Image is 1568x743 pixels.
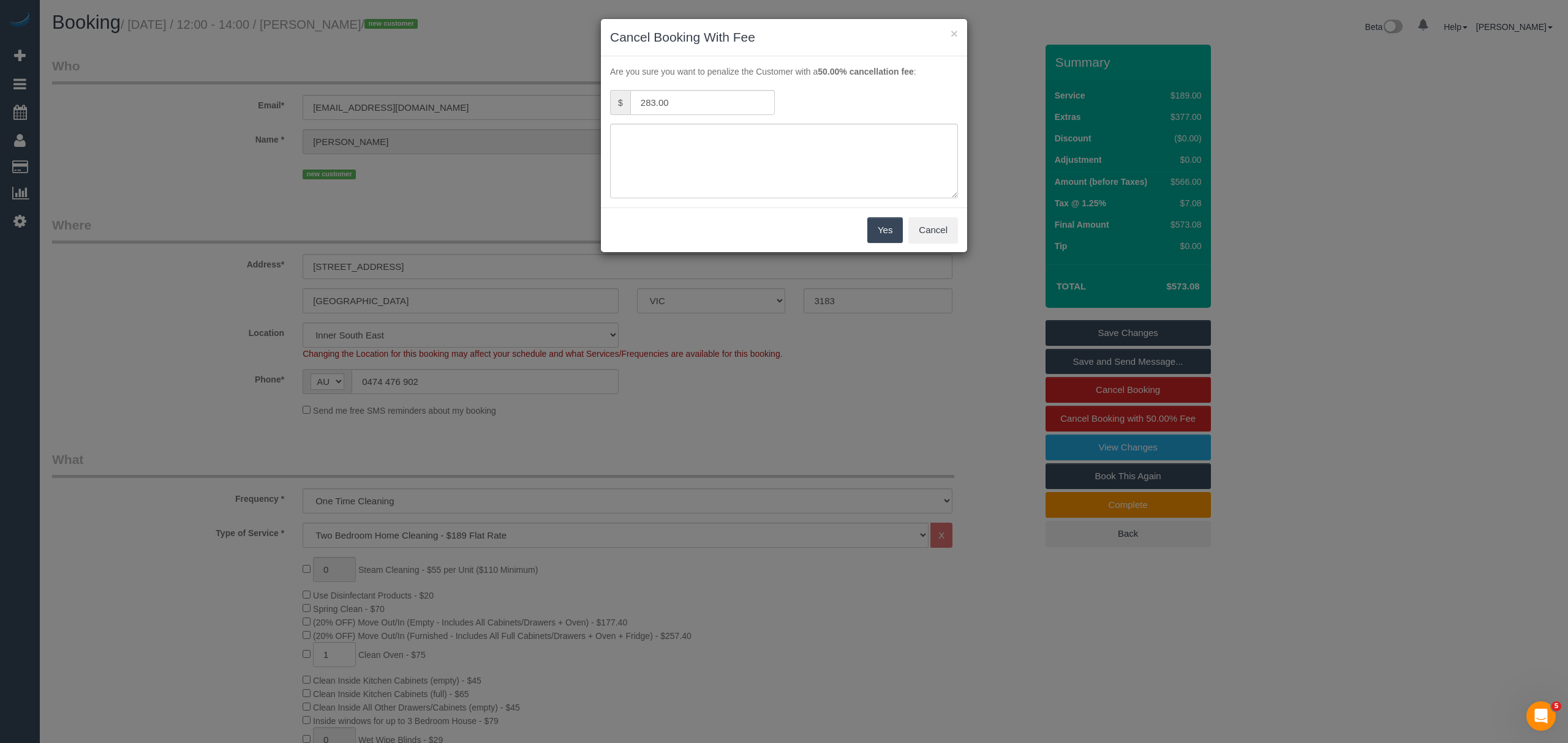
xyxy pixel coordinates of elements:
button: × [951,27,958,40]
span: $ [610,90,630,115]
sui-modal: Cancel Booking With Fee [601,19,967,252]
button: Cancel [908,217,958,243]
span: 5 [1551,701,1561,711]
iframe: Intercom live chat [1526,701,1556,731]
h3: Cancel Booking With Fee [610,28,958,47]
p: Are you sure you want to penalize the Customer with a : [610,65,958,78]
button: Yes [867,217,903,243]
strong: 50.00% cancellation fee [818,67,913,77]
